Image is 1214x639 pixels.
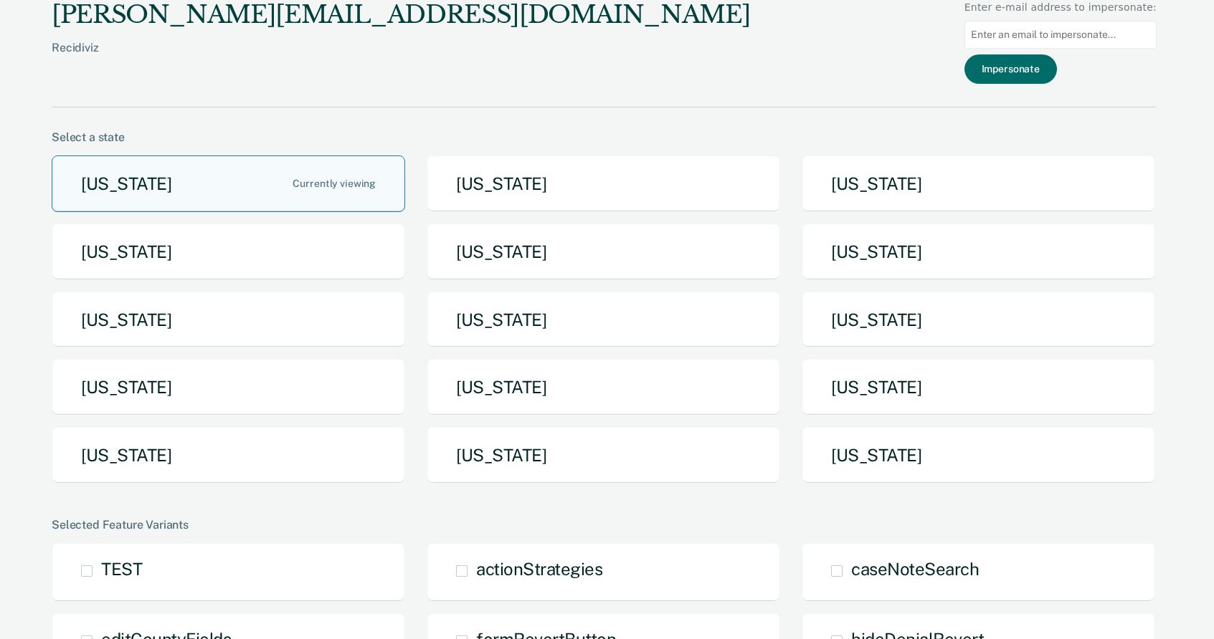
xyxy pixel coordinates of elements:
[427,292,780,348] button: [US_STATE]
[802,292,1155,348] button: [US_STATE]
[52,41,750,77] div: Recidiviz
[52,155,405,212] button: [US_STATE]
[427,155,780,212] button: [US_STATE]
[52,224,405,280] button: [US_STATE]
[802,224,1155,280] button: [US_STATE]
[427,359,780,415] button: [US_STATE]
[427,224,780,280] button: [US_STATE]
[52,427,405,484] button: [US_STATE]
[964,21,1157,49] input: Enter an email to impersonate...
[52,518,1157,532] div: Selected Feature Variants
[427,427,780,484] button: [US_STATE]
[52,292,405,348] button: [US_STATE]
[101,559,142,579] span: TEST
[851,559,979,579] span: caseNoteSearch
[802,155,1155,212] button: [US_STATE]
[52,130,1157,144] div: Select a state
[476,559,602,579] span: actionStrategies
[802,359,1155,415] button: [US_STATE]
[802,427,1155,484] button: [US_STATE]
[964,54,1057,84] button: Impersonate
[52,359,405,415] button: [US_STATE]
